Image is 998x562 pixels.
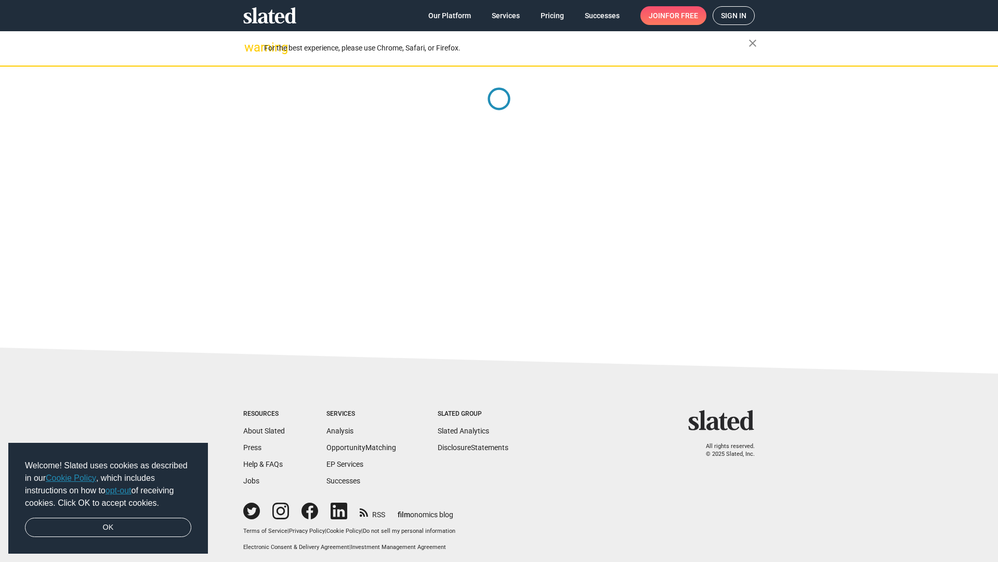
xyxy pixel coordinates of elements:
[713,6,755,25] a: Sign in
[585,6,620,25] span: Successes
[398,510,410,519] span: film
[665,6,698,25] span: for free
[746,37,759,49] mat-icon: close
[326,427,353,435] a: Analysis
[428,6,471,25] span: Our Platform
[351,544,446,551] a: Investment Management Agreement
[243,410,285,418] div: Resources
[243,544,349,551] a: Electronic Consent & Delivery Agreement
[106,486,132,495] a: opt-out
[325,528,326,534] span: |
[649,6,698,25] span: Join
[349,544,351,551] span: |
[721,7,746,24] span: Sign in
[326,477,360,485] a: Successes
[695,443,755,458] p: All rights reserved. © 2025 Slated, Inc.
[326,443,396,452] a: OpportunityMatching
[326,460,363,468] a: EP Services
[532,6,572,25] a: Pricing
[326,528,361,534] a: Cookie Policy
[25,518,191,538] a: dismiss cookie message
[420,6,479,25] a: Our Platform
[363,528,455,535] button: Do not sell my personal information
[361,528,363,534] span: |
[438,427,489,435] a: Slated Analytics
[483,6,528,25] a: Services
[398,502,453,520] a: filmonomics blog
[243,460,283,468] a: Help & FAQs
[243,443,261,452] a: Press
[576,6,628,25] a: Successes
[360,504,385,520] a: RSS
[438,410,508,418] div: Slated Group
[287,528,289,534] span: |
[326,410,396,418] div: Services
[244,41,257,54] mat-icon: warning
[289,528,325,534] a: Privacy Policy
[541,6,564,25] span: Pricing
[438,443,508,452] a: DisclosureStatements
[640,6,706,25] a: Joinfor free
[264,41,748,55] div: For the best experience, please use Chrome, Safari, or Firefox.
[46,474,96,482] a: Cookie Policy
[25,459,191,509] span: Welcome! Slated uses cookies as described in our , which includes instructions on how to of recei...
[8,443,208,554] div: cookieconsent
[243,427,285,435] a: About Slated
[243,477,259,485] a: Jobs
[492,6,520,25] span: Services
[243,528,287,534] a: Terms of Service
